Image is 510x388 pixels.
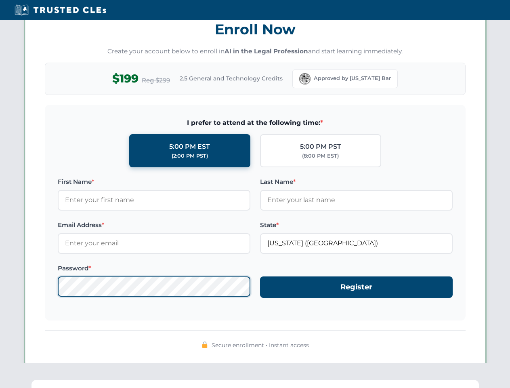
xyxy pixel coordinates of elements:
[180,74,283,83] span: 2.5 General and Technology Credits
[260,233,453,253] input: Florida (FL)
[172,152,208,160] div: (2:00 PM PST)
[260,220,453,230] label: State
[260,276,453,298] button: Register
[300,141,341,152] div: 5:00 PM PST
[112,70,139,88] span: $199
[58,233,250,253] input: Enter your email
[212,341,309,350] span: Secure enrollment • Instant access
[45,47,466,56] p: Create your account below to enroll in and start learning immediately.
[302,152,339,160] div: (8:00 PM EST)
[58,118,453,128] span: I prefer to attend at the following time:
[58,264,250,273] label: Password
[142,76,170,85] span: Reg $299
[260,190,453,210] input: Enter your last name
[299,73,311,84] img: Florida Bar
[58,220,250,230] label: Email Address
[314,74,391,82] span: Approved by [US_STATE] Bar
[201,342,208,348] img: 🔒
[260,177,453,187] label: Last Name
[58,177,250,187] label: First Name
[58,190,250,210] input: Enter your first name
[169,141,210,152] div: 5:00 PM EST
[45,17,466,42] h3: Enroll Now
[12,4,109,16] img: Trusted CLEs
[225,47,308,55] strong: AI in the Legal Profession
